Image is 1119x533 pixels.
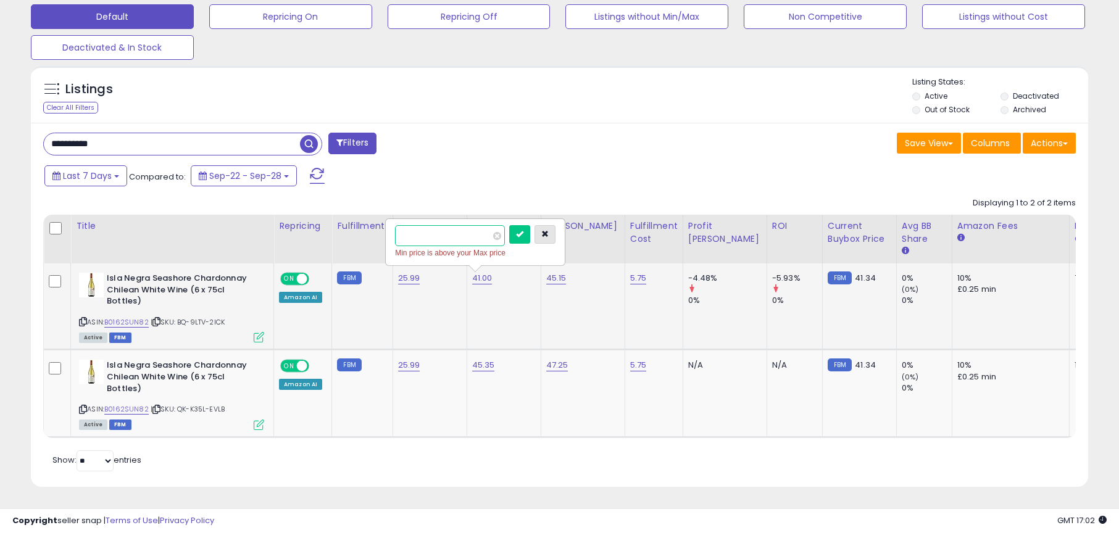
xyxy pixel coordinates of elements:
[388,4,551,29] button: Repricing Off
[902,360,952,371] div: 0%
[630,220,678,246] div: Fulfillment Cost
[79,333,107,343] span: All listings currently available for purchase on Amazon
[925,91,947,101] label: Active
[957,284,1060,295] div: £0.25 min
[546,272,567,284] a: 45.15
[957,233,965,244] small: Amazon Fees.
[957,371,1060,382] div: £0.25 min
[44,165,127,186] button: Last 7 Days
[151,317,225,327] span: | SKU: BQ-9LTV-2ICK
[902,246,909,257] small: Avg BB Share.
[281,274,297,284] span: ON
[79,360,104,384] img: 31is+a4j5gL._SL40_.jpg
[398,359,420,371] a: 25.99
[1075,360,1113,371] div: 1
[107,360,257,397] b: Isla Negra Seashore Chardonnay Chilean White Wine (6 x 75cl Bottles)
[307,361,327,371] span: OFF
[772,273,822,284] div: -5.93%
[897,133,961,154] button: Save View
[281,361,297,371] span: ON
[79,273,104,297] img: 31is+a4j5gL._SL40_.jpg
[1075,220,1117,246] div: Fulfillable Quantity
[546,359,568,371] a: 47.25
[772,220,817,233] div: ROI
[337,271,361,284] small: FBM
[279,379,322,390] div: Amazon AI
[828,358,852,371] small: FBM
[957,273,1060,284] div: 10%
[1013,91,1059,101] label: Deactivated
[160,514,214,526] a: Privacy Policy
[922,4,1085,29] button: Listings without Cost
[688,273,767,284] div: -4.48%
[279,292,322,303] div: Amazon AI
[472,272,493,284] a: 41.00
[395,247,555,259] div: Min price is above your Max price
[307,274,327,284] span: OFF
[688,295,767,306] div: 0%
[79,419,107,430] span: All listings currently available for purchase on Amazon
[76,220,268,233] div: Title
[151,404,225,414] span: | SKU: QK-K35L-EVLB
[902,382,952,394] div: 0%
[902,284,919,294] small: (0%)
[337,220,387,233] div: Fulfillment
[107,273,257,310] b: Isla Negra Seashore Chardonnay Chilean White Wine (6 x 75cl Bottles)
[925,104,970,115] label: Out of Stock
[902,295,952,306] div: 0%
[191,165,297,186] button: Sep-22 - Sep-28
[12,515,214,527] div: seller snap | |
[957,220,1064,233] div: Amazon Fees
[337,358,361,371] small: FBM
[104,317,149,328] a: B0162SUN82
[328,133,376,154] button: Filters
[1057,514,1107,526] span: 2025-10-7 17:02 GMT
[855,359,876,371] span: 41.34
[109,419,131,430] span: FBM
[912,76,1088,88] p: Listing States:
[902,372,919,382] small: (0%)
[63,170,112,182] span: Last 7 Days
[79,360,264,428] div: ASIN:
[1023,133,1076,154] button: Actions
[31,35,194,60] button: Deactivated & In Stock
[688,360,757,371] div: N/A
[565,4,728,29] button: Listings without Min/Max
[828,271,852,284] small: FBM
[65,81,113,98] h5: Listings
[279,220,327,233] div: Repricing
[12,514,57,526] strong: Copyright
[398,272,420,284] a: 25.99
[630,272,647,284] a: 5.75
[688,220,762,246] div: Profit [PERSON_NAME]
[209,170,281,182] span: Sep-22 - Sep-28
[31,4,194,29] button: Default
[104,404,149,415] a: B0162SUN82
[963,133,1021,154] button: Columns
[1013,104,1046,115] label: Archived
[772,360,813,371] div: N/A
[772,295,822,306] div: 0%
[43,102,98,114] div: Clear All Filters
[106,514,158,526] a: Terms of Use
[52,454,141,466] span: Show: entries
[973,197,1076,209] div: Displaying 1 to 2 of 2 items
[902,273,952,284] div: 0%
[744,4,907,29] button: Non Competitive
[630,359,647,371] a: 5.75
[209,4,372,29] button: Repricing On
[828,220,891,246] div: Current Buybox Price
[546,220,620,233] div: [PERSON_NAME]
[1075,273,1113,284] div: 7
[79,273,264,341] div: ASIN:
[902,220,947,246] div: Avg BB Share
[472,359,495,371] a: 45.35
[957,360,1060,371] div: 10%
[971,137,1010,149] span: Columns
[109,333,131,343] span: FBM
[855,272,876,284] span: 41.34
[129,171,186,183] span: Compared to:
